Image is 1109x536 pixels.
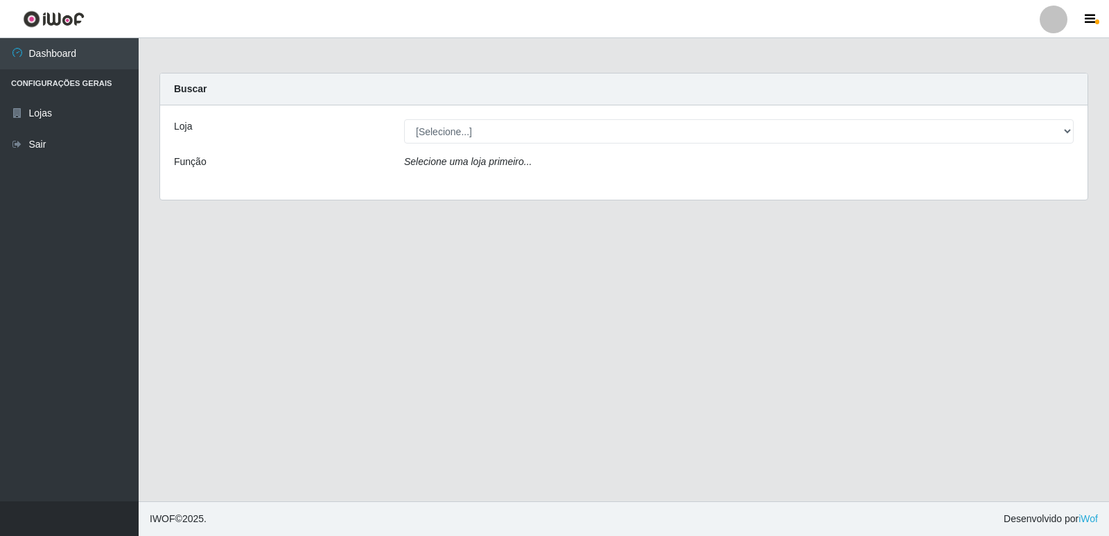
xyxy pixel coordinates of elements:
strong: Buscar [174,83,207,94]
span: Desenvolvido por [1004,512,1098,526]
span: © 2025 . [150,512,207,526]
a: iWof [1079,513,1098,524]
i: Selecione uma loja primeiro... [404,156,532,167]
label: Loja [174,119,192,134]
label: Função [174,155,207,169]
img: CoreUI Logo [23,10,85,28]
span: IWOF [150,513,175,524]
